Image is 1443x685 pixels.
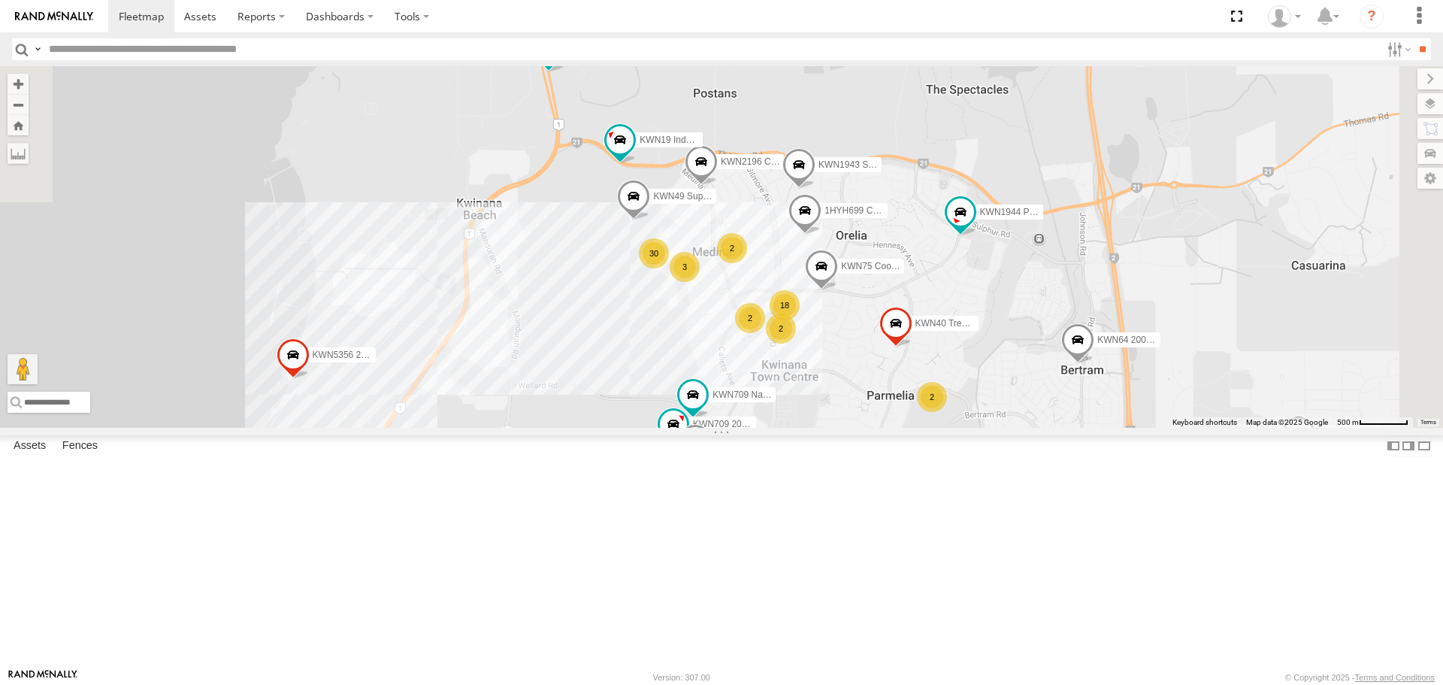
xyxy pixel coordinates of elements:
[1285,673,1435,682] div: © Copyright 2025 -
[1355,673,1435,682] a: Terms and Conditions
[1420,419,1436,425] a: Terms (opens in new tab)
[8,74,29,94] button: Zoom in
[717,233,747,263] div: 2
[1417,168,1443,189] label: Map Settings
[1263,5,1306,28] div: Andrew Fisher
[8,115,29,135] button: Zoom Home
[693,419,820,429] span: KWN709 2001093 Ford Ranger
[917,382,947,412] div: 2
[1417,435,1432,457] label: Hide Summary Table
[818,160,957,171] span: KWN1943 Super. Facility Cleaning
[15,11,93,22] img: rand-logo.svg
[313,350,490,360] span: KWN5356 2001086 Camera Trailer Rangers
[712,389,806,400] span: KWN709 Natural Areas
[1360,5,1384,29] i: ?
[8,94,29,115] button: Zoom out
[766,314,796,344] div: 2
[980,208,1047,218] span: KWN1944 Parks
[8,143,29,164] label: Measure
[639,238,669,268] div: 30
[915,319,996,329] span: KWN40 Tree Officer
[32,38,44,60] label: Search Query
[1386,435,1401,457] label: Dock Summary Table to the Left
[1381,38,1414,60] label: Search Filter Options
[1333,417,1413,428] button: Map Scale: 500 m per 62 pixels
[1172,417,1237,428] button: Keyboard shortcuts
[721,156,814,167] span: KWN2196 Coor.Project
[1246,418,1328,426] span: Map data ©2025 Google
[653,673,710,682] div: Version: 307.00
[770,290,800,320] div: 18
[6,436,53,457] label: Assets
[670,252,700,282] div: 3
[8,670,77,685] a: Visit our Website
[1337,418,1359,426] span: 500 m
[55,436,105,457] label: Fences
[1401,435,1416,457] label: Dock Summary Table to the Right
[735,303,765,333] div: 2
[1097,335,1205,345] span: KWN64 2001034 Hino 300
[824,205,952,216] span: 1HYH699 Coor.Engage & Place
[653,191,734,202] span: KWN49 Super.Retic
[640,135,743,145] span: KWN19 Industrial Mowing
[841,261,929,271] span: KWN75 Coordi. Parks
[8,354,38,384] button: Drag Pegman onto the map to open Street View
